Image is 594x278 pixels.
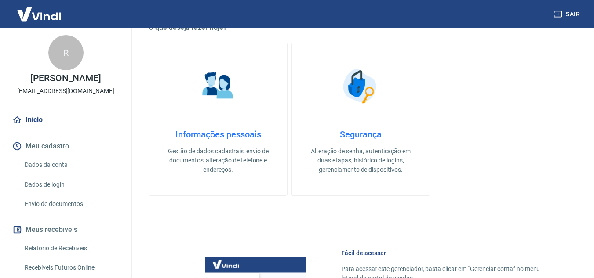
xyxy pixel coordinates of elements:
[11,0,68,27] img: Vindi
[552,6,583,22] button: Sair
[21,195,121,213] a: Envio de documentos
[21,156,121,174] a: Dados da conta
[341,249,552,257] h6: Fácil de acessar
[48,35,84,70] div: R
[11,110,121,130] a: Início
[21,239,121,257] a: Relatório de Recebíveis
[11,220,121,239] button: Meus recebíveis
[163,147,273,174] p: Gestão de dados cadastrais, envio de documentos, alteração de telefone e endereços.
[163,129,273,140] h4: Informações pessoais
[196,64,240,108] img: Informações pessoais
[11,137,121,156] button: Meu cadastro
[21,176,121,194] a: Dados de login
[306,147,415,174] p: Alteração de senha, autenticação em duas etapas, histórico de logins, gerenciamento de dispositivos.
[339,64,383,108] img: Segurança
[306,129,415,140] h4: Segurança
[149,43,288,196] a: Informações pessoaisInformações pessoaisGestão de dados cadastrais, envio de documentos, alteraçã...
[21,259,121,277] a: Recebíveis Futuros Online
[291,43,430,196] a: SegurançaSegurançaAlteração de senha, autenticação em duas etapas, histórico de logins, gerenciam...
[17,87,114,96] p: [EMAIL_ADDRESS][DOMAIN_NAME]
[30,74,101,83] p: [PERSON_NAME]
